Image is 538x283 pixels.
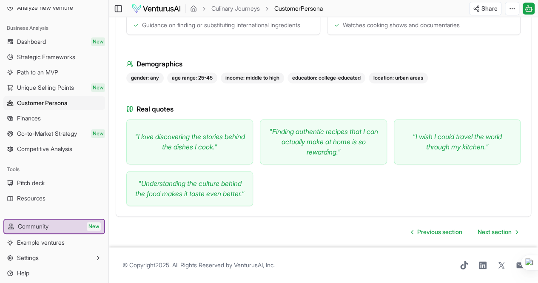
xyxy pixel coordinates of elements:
div: income: middle to high [221,72,284,83]
span: Watches cooking shows and documentaries [343,21,460,29]
a: Strategic Frameworks [3,50,105,64]
div: location: urban areas [369,72,428,83]
a: DashboardNew [3,35,105,49]
a: Analyze new venture [3,1,105,14]
h4: Real quotes [126,104,521,114]
p: " Understanding the culture behind the food makes it taste even better. " [134,178,246,199]
span: Guidance on finding or substituting international ingredients [142,21,300,29]
a: Competitive Analysis [3,142,105,156]
span: Unique Selling Points [17,83,74,92]
span: New [91,83,105,92]
a: Culinary Journeys [211,4,260,13]
a: Pitch deck [3,176,105,190]
span: Community [18,222,48,231]
button: Settings [3,251,105,265]
div: Business Analysis [3,21,105,35]
span: New [91,129,105,138]
span: Go-to-Market Strategy [17,129,77,138]
span: CustomerPersona [274,4,323,13]
h4: Demographics [126,59,521,69]
a: Finances [3,111,105,125]
span: Pitch deck [17,179,45,187]
span: Previous section [417,228,462,236]
nav: breadcrumb [190,4,323,13]
div: Tools [3,163,105,176]
span: Customer Persona [17,99,68,107]
nav: pagination [404,223,524,240]
span: Competitive Analysis [17,145,72,153]
a: Go to previous page [404,223,469,240]
p: " I wish I could travel the world through my kitchen. " [401,131,513,152]
span: Share [481,4,498,13]
a: Path to an MVP [3,66,105,79]
span: Customer [274,5,301,12]
span: Dashboard [17,37,46,46]
img: logo [131,3,181,14]
p: " Finding authentic recipes that I can actually make at home is so rewarding. " [267,126,379,157]
p: " I love discovering the stories behind the dishes I cook. " [134,131,246,152]
span: Strategic Frameworks [17,53,75,61]
span: Next section [478,228,512,236]
div: education: college-educated [288,72,365,83]
a: Help [3,266,105,280]
span: New [91,37,105,46]
span: Settings [17,254,39,262]
span: Path to an MVP [17,68,58,77]
button: Share [469,2,501,15]
a: Go to next page [471,223,524,240]
span: Example ventures [17,238,65,247]
span: Finances [17,114,41,123]
a: Resources [3,192,105,205]
a: VenturusAI, Inc [234,261,273,269]
a: Unique Selling PointsNew [3,81,105,94]
span: Resources [17,194,46,203]
span: © Copyright 2025 . All Rights Reserved by . [122,261,275,269]
span: Help [17,269,29,277]
div: age range: 25-45 [167,72,217,83]
a: Go-to-Market StrategyNew [3,127,105,140]
div: gender: any [126,72,164,83]
a: Example ventures [3,236,105,249]
a: CommunityNew [4,220,104,233]
a: Customer Persona [3,96,105,110]
span: Analyze new venture [17,3,73,12]
span: New [87,222,101,231]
